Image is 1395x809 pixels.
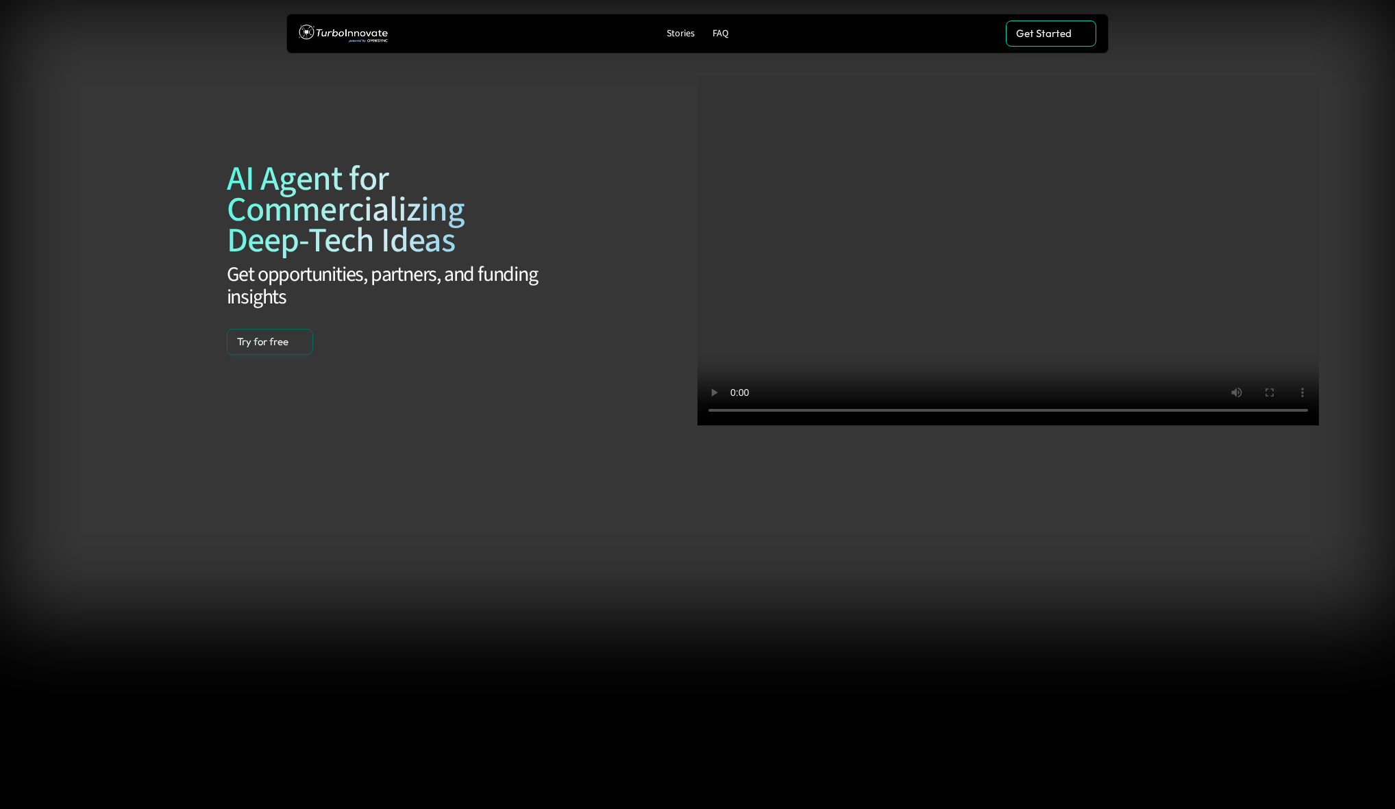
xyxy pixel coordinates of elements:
[667,28,695,40] p: Stories
[713,28,728,40] p: FAQ
[707,25,734,43] a: FAQ
[1016,27,1072,40] p: Get Started
[661,25,700,43] a: Stories
[299,21,388,47] img: TurboInnovate Logo
[1006,21,1096,47] a: Get Started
